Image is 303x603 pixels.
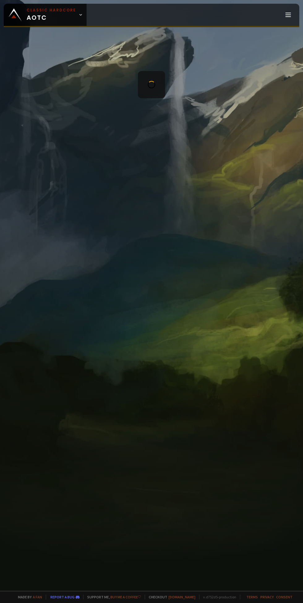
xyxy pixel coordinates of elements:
[145,595,195,599] span: Checkout
[27,7,76,22] span: AOTC
[276,595,292,599] a: Consent
[199,595,236,599] span: v. d752d5 - production
[246,595,258,599] a: Terms
[260,595,274,599] a: Privacy
[169,595,195,599] a: [DOMAIN_NAME]
[83,595,141,599] span: Support me,
[27,7,76,13] small: Classic Hardcore
[110,595,141,599] a: Buy me a coffee
[50,595,75,599] a: Report a bug
[14,595,42,599] span: Made by
[4,4,87,26] a: Classic HardcoreAOTC
[33,595,42,599] a: a fan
